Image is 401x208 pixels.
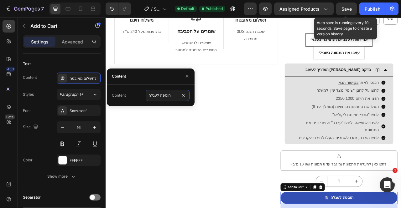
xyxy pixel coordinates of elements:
[70,76,99,81] div: לתשלום מאובטח
[236,182,357,191] div: לחצו כאן להעלאת התמונות (מוגבל עד 8 תמונות ו/או 10 מ"ב)
[47,173,76,180] div: Show more
[70,158,99,163] div: FFFFFF
[57,89,101,100] button: Paragraph 1*
[89,28,142,46] p: שואפים להשתמש בחומרים הניתנים למחזור
[336,3,357,15] button: Save
[23,108,31,114] div: Font
[19,14,72,23] p: בהזמנות מעל 240 ש"ח
[112,74,126,79] div: Content
[154,6,160,12] span: Shopify Original Product Template
[359,3,386,15] button: Publish
[70,108,99,114] div: Sans-serif
[393,168,398,173] span: 1
[181,6,194,12] span: Default
[274,3,334,15] button: Assigned Products
[236,109,347,118] p: העלו את התמונות הרצויות (מומלץ עד 8)
[62,38,83,45] p: Advanced
[60,92,83,97] span: Paragraph 1*
[236,79,347,88] p: הכנסו לאתר
[236,130,347,148] p: לשינוי התוצאה, לחצו "ערבב" והזיזו ידנית את התמונות
[3,3,47,15] button: 7
[89,14,142,22] p: שומרים על הסביבה
[236,119,347,129] p: "לחצו "הוסף תמונות לקולאז
[341,6,352,12] span: Save
[365,6,380,12] div: Publish
[23,61,31,67] div: Text
[23,157,33,163] div: Color
[112,93,126,98] div: Content
[23,195,41,200] div: Separator
[260,26,333,31] strong: אני רוצה לעצב את התמונה בעצמי
[254,64,337,69] strong: המדריך לעיצוב [PERSON_NAME] בדקה
[380,177,395,192] iframe: Intercom live chat
[23,92,34,97] div: Styles
[106,3,131,15] div: Undo/Redo
[271,42,323,48] strong: עצבו את התמונה בשבילי
[158,14,211,32] p: 3DS שכבת הגנה מחמירה
[30,22,84,30] p: Add to Cart
[296,80,321,85] a: בקישור הבא
[106,18,401,208] iframe: Design area
[31,38,49,45] p: Settings
[236,149,347,158] p: לחצו הורדה, חזרו לאתרינו והעלו לתיבת הקבצים
[236,99,347,108] p: הזינו את היחס 2350:1000
[23,75,37,80] div: Content
[236,89,347,98] p: לחצו על לחצן "שינוי" מצד ימין למעלה
[23,123,39,131] div: Size
[23,171,101,182] button: Show more
[206,6,223,12] span: Published
[5,114,15,119] div: Beta
[151,6,153,12] span: /
[279,6,320,12] span: Assigned Products
[6,67,15,72] div: 450
[41,5,44,13] p: 7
